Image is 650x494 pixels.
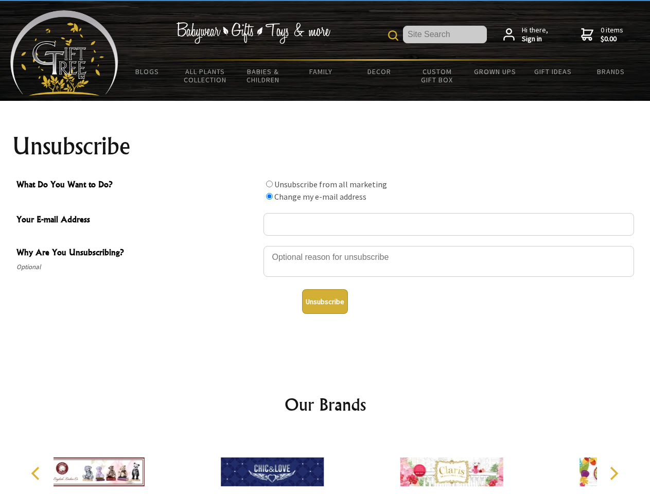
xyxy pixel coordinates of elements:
strong: $0.00 [601,34,623,44]
button: Unsubscribe [302,289,348,314]
a: Decor [350,61,408,82]
a: Family [292,61,350,82]
h2: Our Brands [21,392,630,417]
input: Your E-mail Address [263,213,634,236]
button: Previous [26,462,48,485]
a: Brands [582,61,640,82]
label: Unsubscribe from all marketing [274,179,387,189]
img: Babywear - Gifts - Toys & more [176,22,330,44]
a: BLOGS [118,61,177,82]
a: Gift Ideas [524,61,582,82]
input: What Do You Want to Do? [266,193,273,200]
strong: Sign in [522,34,548,44]
a: Grown Ups [466,61,524,82]
span: What Do You Want to Do? [16,178,258,193]
textarea: Why Are You Unsubscribing? [263,246,634,277]
a: 0 items$0.00 [581,26,623,44]
span: 0 items [601,25,623,44]
span: Your E-mail Address [16,213,258,228]
a: Hi there,Sign in [503,26,548,44]
a: All Plants Collection [177,61,235,91]
span: Hi there, [522,26,548,44]
img: product search [388,30,398,41]
button: Next [602,462,625,485]
label: Change my e-mail address [274,191,366,202]
img: Babyware - Gifts - Toys and more... [10,10,118,96]
h1: Unsubscribe [12,134,638,158]
input: What Do You Want to Do? [266,181,273,187]
span: Why Are You Unsubscribing? [16,246,258,261]
a: Custom Gift Box [408,61,466,91]
input: Site Search [403,26,487,43]
a: Babies & Children [234,61,292,91]
span: Optional [16,261,258,273]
